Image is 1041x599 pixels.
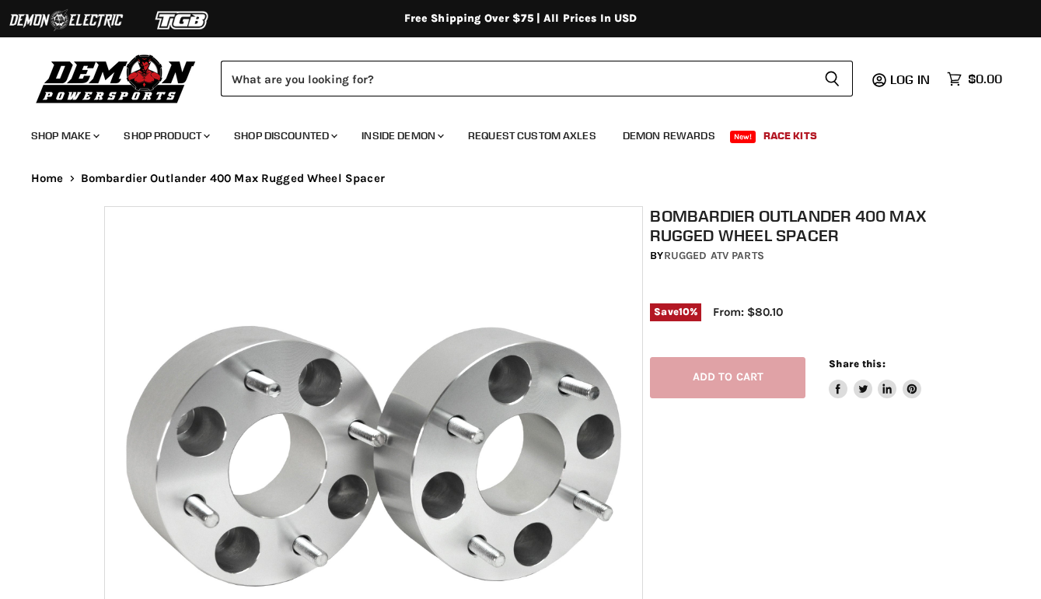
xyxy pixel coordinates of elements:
[112,120,219,152] a: Shop Product
[124,5,241,35] img: TGB Logo 2
[679,306,690,317] span: 10
[812,61,853,96] button: Search
[939,68,1010,90] a: $0.00
[713,305,783,319] span: From: $80.10
[730,131,756,143] span: New!
[650,206,944,245] h1: Bombardier Outlander 400 Max Rugged Wheel Spacer
[883,72,939,86] a: Log in
[81,172,385,185] span: Bombardier Outlander 400 Max Rugged Wheel Spacer
[222,120,347,152] a: Shop Discounted
[221,61,853,96] form: Product
[829,357,921,398] aside: Share this:
[31,172,64,185] a: Home
[456,120,608,152] a: Request Custom Axles
[664,249,764,262] a: Rugged ATV Parts
[650,303,701,321] span: Save %
[19,114,998,152] ul: Main menu
[968,72,1002,86] span: $0.00
[611,120,727,152] a: Demon Rewards
[350,120,453,152] a: Inside Demon
[829,358,885,370] span: Share this:
[31,51,201,106] img: Demon Powersports
[221,61,812,96] input: Search
[650,247,944,264] div: by
[8,5,124,35] img: Demon Electric Logo 2
[752,120,829,152] a: Race Kits
[19,120,109,152] a: Shop Make
[890,72,930,87] span: Log in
